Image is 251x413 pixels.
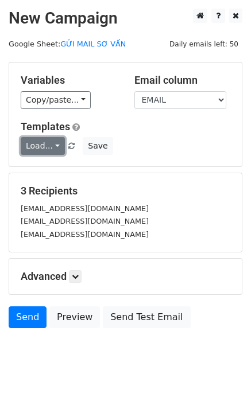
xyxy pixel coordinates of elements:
[165,40,242,48] a: Daily emails left: 50
[21,74,117,87] h5: Variables
[103,306,190,328] a: Send Test Email
[21,270,230,283] h5: Advanced
[49,306,100,328] a: Preview
[21,217,149,225] small: [EMAIL_ADDRESS][DOMAIN_NAME]
[21,204,149,213] small: [EMAIL_ADDRESS][DOMAIN_NAME]
[165,38,242,50] span: Daily emails left: 50
[60,40,126,48] a: GỬI MAIL SƠ VẤN
[21,120,70,133] a: Templates
[194,358,251,413] iframe: Chat Widget
[21,230,149,239] small: [EMAIL_ADDRESS][DOMAIN_NAME]
[134,74,231,87] h5: Email column
[21,91,91,109] a: Copy/paste...
[21,185,230,197] h5: 3 Recipients
[21,137,65,155] a: Load...
[9,9,242,28] h2: New Campaign
[9,306,47,328] a: Send
[9,40,126,48] small: Google Sheet:
[83,137,113,155] button: Save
